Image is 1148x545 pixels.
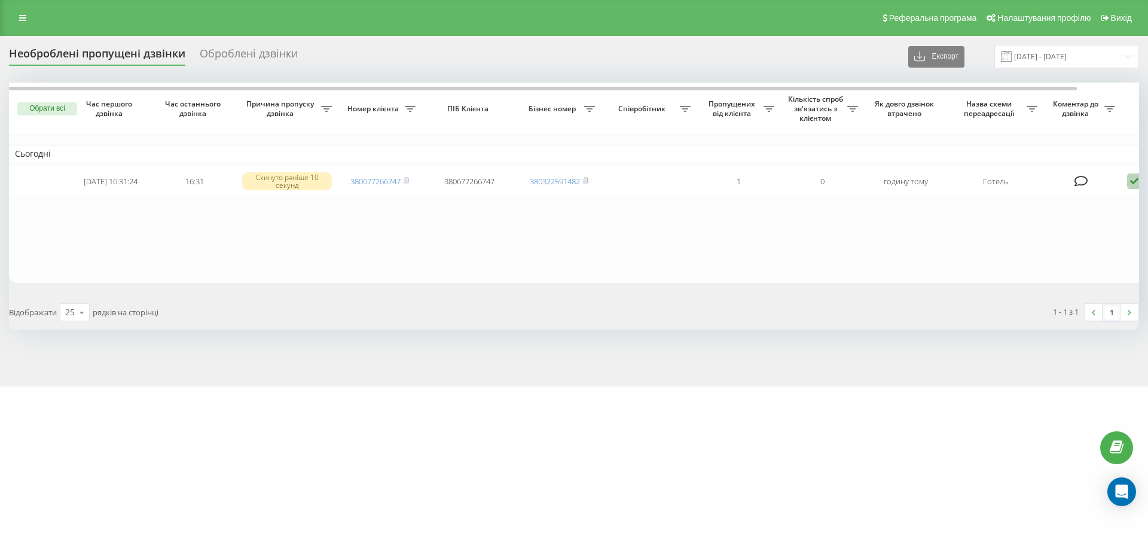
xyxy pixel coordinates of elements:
td: годину тому [864,166,948,197]
span: рядків на сторінці [93,307,158,318]
td: 1 [697,166,780,197]
span: Реферальна програма [889,13,977,23]
span: Бізнес номер [523,104,584,114]
div: Необроблені пропущені дзвінки [9,47,185,66]
span: Причина пропуску дзвінка [242,99,321,118]
td: 380677266747 [422,166,517,197]
span: Номер клієнта [344,104,405,114]
div: Open Intercom Messenger [1107,477,1136,506]
span: Коментар до дзвінка [1049,99,1104,118]
span: Час останнього дзвінка [162,99,227,118]
div: Скинуто раніше 10 секунд [242,172,332,190]
td: 0 [780,166,864,197]
span: ПІБ Клієнта [432,104,507,114]
a: 380322591482 [530,176,580,187]
span: Назва схеми переадресації [954,99,1027,118]
div: 1 - 1 з 1 [1053,306,1079,318]
span: Кількість спроб зв'язатись з клієнтом [786,95,847,123]
td: [DATE] 16:31:24 [69,166,152,197]
span: Співробітник [607,104,680,114]
a: 380677266747 [350,176,401,187]
button: Експорт [908,46,964,68]
button: Обрати всі [17,102,77,115]
span: Налаштування профілю [997,13,1091,23]
span: Як довго дзвінок втрачено [874,99,938,118]
a: 1 [1103,304,1120,321]
div: 25 [65,306,75,318]
span: Час першого дзвінка [78,99,143,118]
td: Готель [948,166,1043,197]
span: Відображати [9,307,57,318]
span: Пропущених від клієнта [703,99,764,118]
td: 16:31 [152,166,236,197]
div: Оброблені дзвінки [200,47,298,66]
span: Вихід [1111,13,1132,23]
